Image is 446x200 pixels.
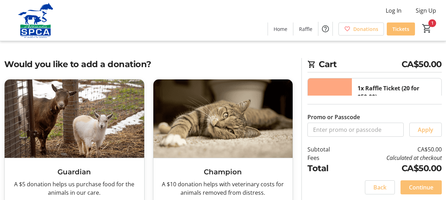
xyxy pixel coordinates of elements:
[347,154,442,162] td: Calculated at checkout
[318,22,332,36] button: Help
[410,5,442,16] button: Sign Up
[307,154,346,162] td: Fees
[409,123,442,137] button: Apply
[307,162,346,175] td: Total
[299,25,312,33] span: Raffle
[268,22,293,36] a: Home
[347,145,442,154] td: CA$50.00
[365,180,395,194] button: Back
[347,162,442,175] td: CA$50.00
[307,58,442,72] h2: Cart
[307,113,360,121] label: Promo or Passcode
[421,22,433,35] button: Cart
[409,183,433,192] span: Continue
[159,180,287,197] div: A $10 donation helps with veterinary costs for animals removed from distress.
[4,3,67,38] img: Alberta SPCA's Logo
[5,79,144,158] img: Guardian
[416,6,436,15] span: Sign Up
[338,22,384,36] a: Donations
[307,123,404,137] input: Enter promo or passcode
[392,25,409,33] span: Tickets
[274,25,287,33] span: Home
[402,58,442,71] span: CA$50.00
[4,58,293,71] h2: Would you like to add a donation?
[387,22,415,36] a: Tickets
[418,125,433,134] span: Apply
[386,6,402,15] span: Log In
[358,84,436,101] div: 1x Raffle Ticket (20 for $50.00)
[10,180,139,197] div: A $5 donation helps us purchase food for the animals in our care.
[159,167,287,177] h3: Champion
[373,183,386,192] span: Back
[380,5,407,16] button: Log In
[352,78,441,157] div: Total Tickets: 20
[307,145,346,154] td: Subtotal
[401,180,442,194] button: Continue
[153,79,293,158] img: Champion
[293,22,318,36] a: Raffle
[10,167,139,177] h3: Guardian
[353,25,378,33] span: Donations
